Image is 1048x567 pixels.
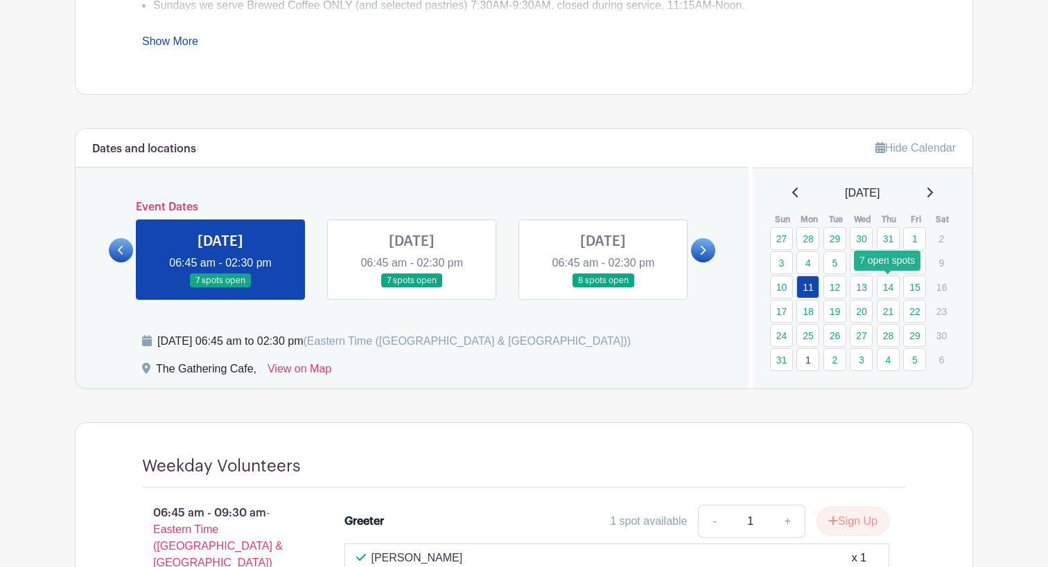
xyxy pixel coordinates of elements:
[156,361,256,383] div: The Gathering Cafe,
[157,333,631,350] div: [DATE] 06:45 am to 02:30 pm
[770,276,793,298] a: 10
[930,300,953,322] p: 23
[344,513,384,530] div: Greeter
[929,213,957,226] th: Sat
[875,142,956,154] a: Hide Calendar
[796,348,819,371] a: 1
[930,325,953,346] p: 30
[877,348,900,371] a: 4
[153,14,906,30] li: Volunteers are needed on all days including Sundays!
[823,276,846,298] a: 12
[823,348,846,371] a: 2
[698,505,730,538] a: -
[796,324,819,347] a: 25
[850,251,873,274] a: 6
[845,185,880,201] span: [DATE]
[823,251,846,274] a: 5
[930,228,953,249] p: 2
[876,213,903,226] th: Thu
[770,300,793,323] a: 17
[796,251,819,274] a: 4
[877,324,900,347] a: 28
[903,300,926,323] a: 22
[796,276,819,298] a: 11
[92,143,196,156] h6: Dates and locations
[796,213,823,226] th: Mon
[796,300,819,323] a: 18
[770,324,793,347] a: 24
[930,252,953,273] p: 9
[850,276,873,298] a: 13
[903,276,926,298] a: 15
[823,213,850,226] th: Tue
[877,227,900,250] a: 31
[372,550,463,566] p: [PERSON_NAME]
[930,349,953,370] p: 6
[133,201,691,214] h6: Event Dates
[903,324,926,347] a: 29
[930,276,953,298] p: 16
[142,35,198,53] a: Show More
[610,513,687,530] div: 1 spot available
[770,227,793,250] a: 27
[902,213,929,226] th: Fri
[769,213,796,226] th: Sun
[771,505,805,538] a: +
[850,300,873,323] a: 20
[796,227,819,250] a: 28
[142,456,301,476] h4: Weekday Volunteers
[823,300,846,323] a: 19
[850,227,873,250] a: 30
[770,251,793,274] a: 3
[850,348,873,371] a: 3
[268,361,331,383] a: View on Map
[854,251,920,271] div: 7 open spots
[903,227,926,250] a: 1
[877,276,900,298] a: 14
[303,335,631,347] span: (Eastern Time ([GEOGRAPHIC_DATA] & [GEOGRAPHIC_DATA]))
[816,507,889,536] button: Sign Up
[823,324,846,347] a: 26
[823,227,846,250] a: 29
[849,213,876,226] th: Wed
[850,324,873,347] a: 27
[852,550,866,566] div: x 1
[903,348,926,371] a: 5
[877,300,900,323] a: 21
[770,348,793,371] a: 31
